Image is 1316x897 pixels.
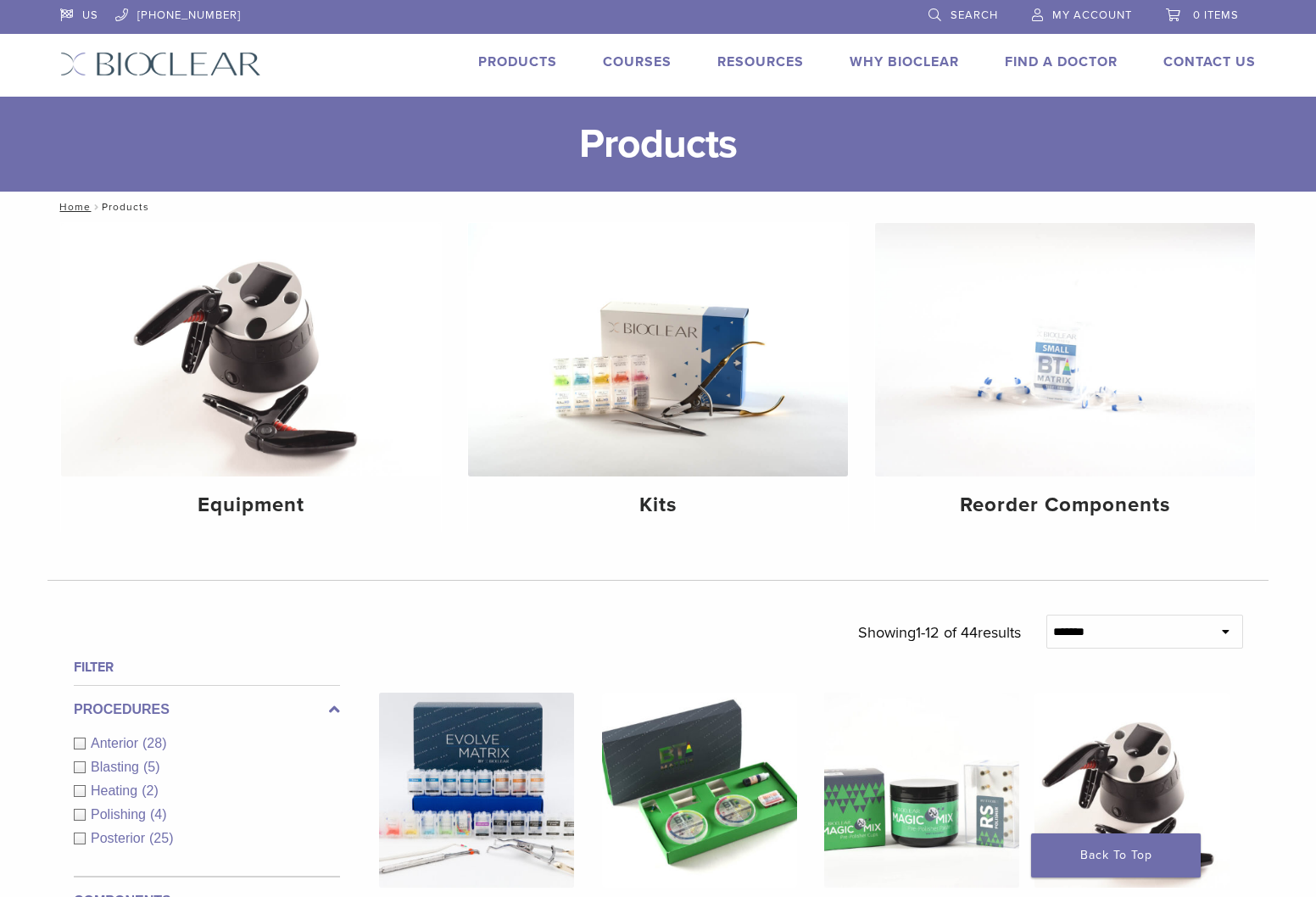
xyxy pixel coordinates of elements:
img: Rockstar (RS) Polishing Kit [824,693,1019,888]
span: Polishing [91,807,150,822]
a: Home [54,201,91,213]
span: 1-12 of 44 [916,623,978,642]
span: (4) [150,807,167,822]
span: 0 items [1193,8,1239,22]
h4: Filter [74,657,340,677]
span: My Account [1052,8,1132,22]
span: (25) [149,831,173,845]
nav: Products [47,192,1269,222]
span: / [91,203,102,211]
a: Resources [717,53,804,70]
span: (2) [142,783,159,798]
a: Why Bioclear [850,53,959,70]
a: Equipment [61,223,441,532]
h4: Equipment [75,490,427,521]
img: Equipment [61,223,441,476]
a: Courses [603,53,672,70]
span: Heating [91,783,142,798]
span: Posterior [91,831,149,845]
span: (28) [142,736,166,750]
a: Reorder Components [875,223,1255,532]
span: Anterior [91,736,142,750]
img: HeatSync Kit [1034,693,1230,888]
a: Kits [468,223,848,532]
img: Bioclear [60,52,261,76]
span: Blasting [91,760,143,774]
h4: Kits [482,490,834,521]
img: Kits [468,223,848,476]
span: (5) [143,760,160,774]
h4: Reorder Components [889,490,1241,521]
a: Back To Top [1031,833,1201,877]
a: Find A Doctor [1005,53,1118,70]
span: Search [951,8,998,22]
a: Products [478,53,557,70]
img: Reorder Components [875,223,1255,476]
p: Showing results [858,615,1021,650]
img: Evolve All-in-One Kit [379,693,574,888]
a: Contact Us [1163,53,1256,70]
img: Black Triangle (BT) Kit [602,693,797,888]
label: Procedures [74,699,340,720]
